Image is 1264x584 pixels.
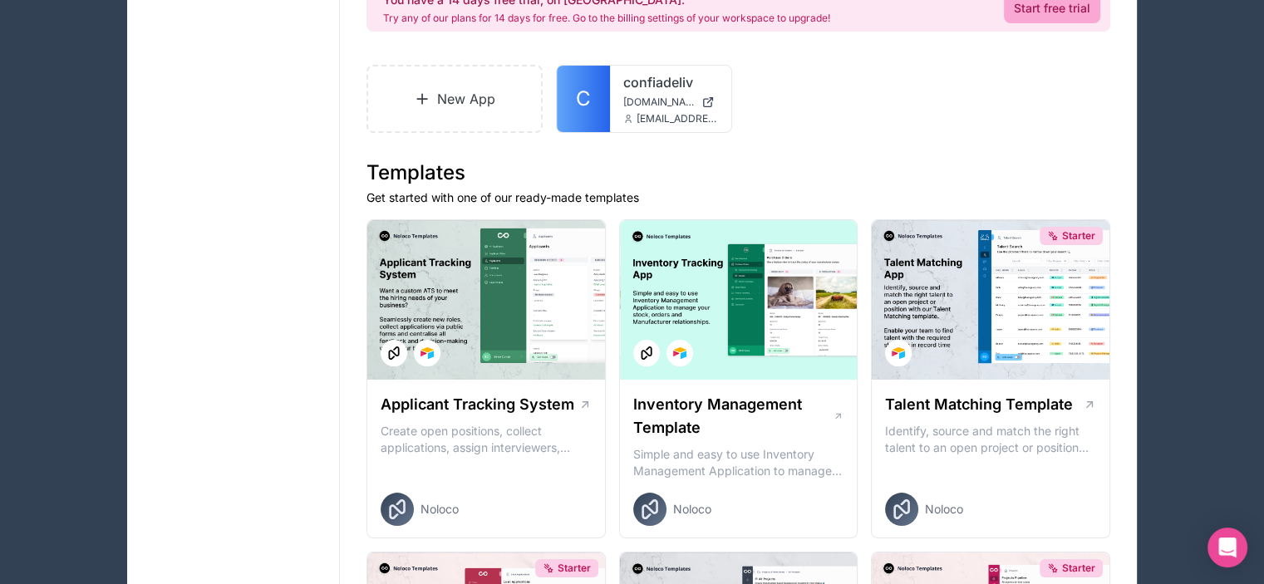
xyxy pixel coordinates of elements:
[1062,562,1095,575] span: Starter
[637,112,718,125] span: [EMAIL_ADDRESS][DOMAIN_NAME]
[633,393,833,439] h1: Inventory Management Template
[1207,528,1247,567] div: Open Intercom Messenger
[925,501,963,518] span: Noloco
[633,446,844,479] p: Simple and easy to use Inventory Management Application to manage your stock, orders and Manufact...
[383,12,830,25] p: Try any of our plans for 14 days for free. Go to the billing settings of your workspace to upgrade!
[623,96,695,109] span: [DOMAIN_NAME]
[576,86,591,112] span: C
[366,189,1110,206] p: Get started with one of our ready-made templates
[885,423,1096,456] p: Identify, source and match the right talent to an open project or position with our Talent Matchi...
[1062,229,1095,243] span: Starter
[421,346,434,360] img: Airtable Logo
[892,346,905,360] img: Airtable Logo
[623,96,718,109] a: [DOMAIN_NAME]
[381,423,592,456] p: Create open positions, collect applications, assign interviewers, centralise candidate feedback a...
[673,346,686,360] img: Airtable Logo
[885,393,1073,416] h1: Talent Matching Template
[381,393,574,416] h1: Applicant Tracking System
[673,501,711,518] span: Noloco
[623,72,718,92] a: confiadeliv
[557,66,610,132] a: C
[366,159,1110,186] h1: Templates
[421,501,459,518] span: Noloco
[558,562,591,575] span: Starter
[366,65,543,133] a: New App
